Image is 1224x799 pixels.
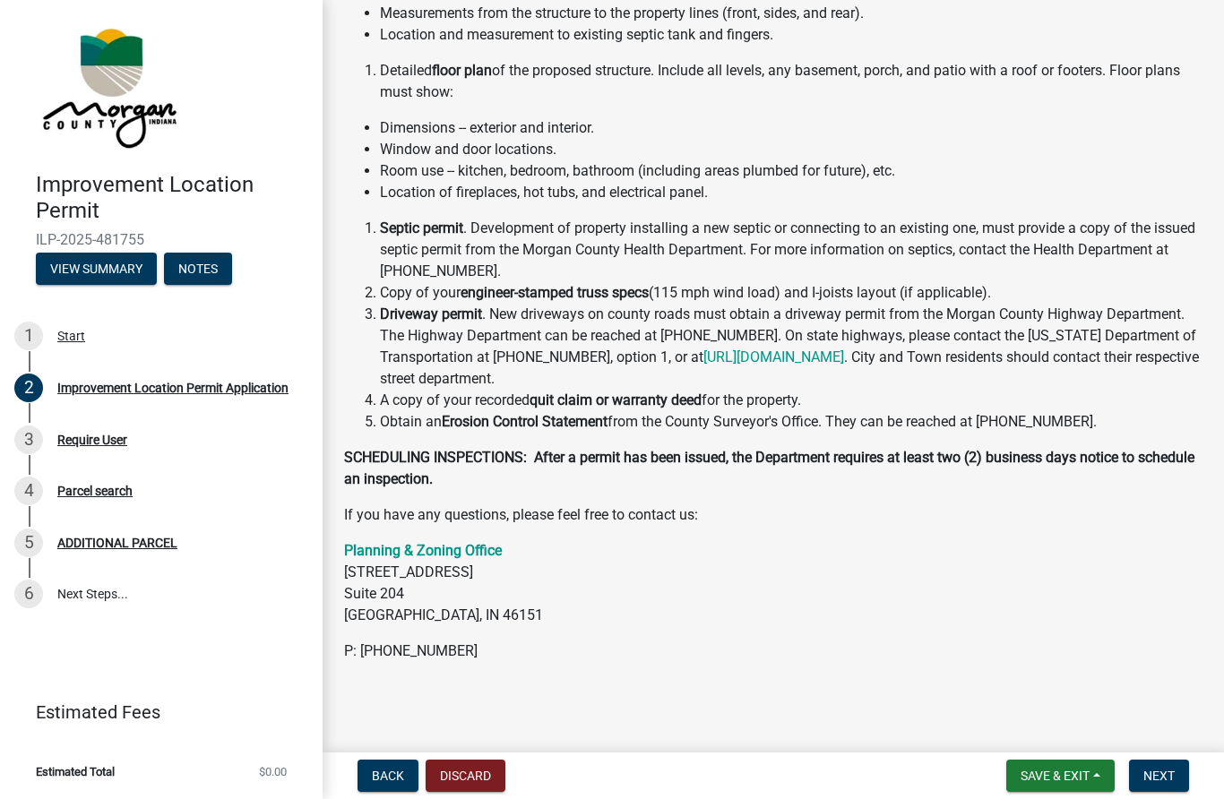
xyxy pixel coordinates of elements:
[380,117,1202,139] li: Dimensions -- exterior and interior.
[530,391,702,408] strong: quit claim or warranty deed
[1006,760,1115,792] button: Save & Exit
[36,231,287,248] span: ILP-2025-481755
[57,485,133,497] div: Parcel search
[461,284,649,301] strong: engineer-stamped truss specs
[164,253,232,285] button: Notes
[259,766,287,778] span: $0.00
[380,390,1202,411] li: A copy of your recorded for the property.
[703,348,844,365] a: [URL][DOMAIN_NAME]
[36,19,180,153] img: Morgan County, Indiana
[380,219,463,236] strong: Septic permit
[36,172,308,224] h4: Improvement Location Permit
[380,139,1202,160] li: Window and door locations.
[380,305,482,322] strong: Driveway permit
[14,694,294,730] a: Estimated Fees
[358,760,418,792] button: Back
[344,540,1202,626] p: [STREET_ADDRESS] Suite 204 [GEOGRAPHIC_DATA], IN 46151
[36,766,115,778] span: Estimated Total
[14,477,43,505] div: 4
[380,411,1202,433] li: Obtain an from the County Surveyor's Office. They can be reached at [PHONE_NUMBER].
[1143,769,1175,783] span: Next
[57,382,289,394] div: Improvement Location Permit Application
[380,60,1202,103] li: Detailed of the proposed structure. Include all levels, any basement, porch, and patio with a roo...
[14,580,43,608] div: 6
[14,374,43,402] div: 2
[426,760,505,792] button: Discard
[1021,769,1090,783] span: Save & Exit
[380,160,1202,182] li: Room use -- kitchen, bedroom, bathroom (including areas plumbed for future), etc.
[380,282,1202,304] li: Copy of your (115 mph wind load) and I-joists layout (if applicable).
[344,542,502,559] a: Planning & Zoning Office
[57,330,85,342] div: Start
[380,304,1202,390] li: . New driveways on county roads must obtain a driveway permit from the Morgan County Highway Depa...
[380,182,1202,203] li: Location of fireplaces, hot tubs, and electrical panel.
[1129,760,1189,792] button: Next
[57,434,127,446] div: Require User
[344,504,1202,526] p: If you have any questions, please feel free to contact us:
[164,262,232,277] wm-modal-confirm: Notes
[442,413,608,430] strong: Erosion Control Statement
[57,537,177,549] div: ADDITIONAL PARCEL
[36,253,157,285] button: View Summary
[372,769,404,783] span: Back
[380,24,1202,46] li: Location and measurement to existing septic tank and fingers.
[344,449,1194,487] strong: SCHEDULING INSPECTIONS: After a permit has been issued, the Department requires at least two (2) ...
[432,62,492,79] strong: floor plan
[36,262,157,277] wm-modal-confirm: Summary
[344,640,1202,662] p: P: [PHONE_NUMBER]
[14,322,43,350] div: 1
[380,3,1202,24] li: Measurements from the structure to the property lines (front, sides, and rear).
[14,528,43,557] div: 5
[380,218,1202,282] li: . Development of property installing a new septic or connecting to an existing one, must provide ...
[14,425,43,454] div: 3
